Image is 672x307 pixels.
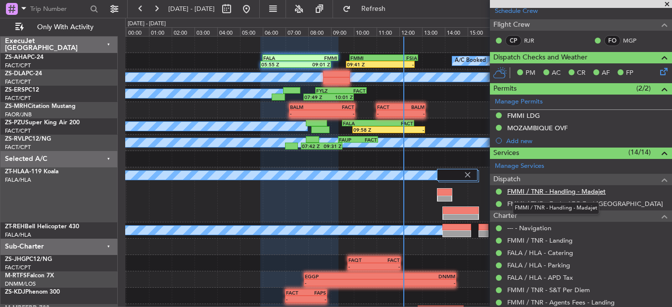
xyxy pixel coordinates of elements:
span: ZT-HLA [5,169,25,175]
div: 08:00 [308,27,331,36]
span: (14/14) [628,147,651,157]
div: 10:00 [354,27,377,36]
div: 13:00 [422,27,445,36]
span: Permits [493,83,517,95]
div: - [348,263,374,269]
div: 03:00 [194,27,217,36]
span: ZS-DLA [5,71,26,77]
div: - [322,110,354,116]
div: MOZAMBIQUE OVF [507,124,568,132]
button: Only With Activity [11,19,107,35]
a: FALA / HLA - APD Tax [507,273,573,282]
span: Charter [493,210,517,222]
div: FAUP [339,137,358,143]
div: 05:55 Z [261,61,296,67]
div: BALM [290,104,322,110]
a: ZT-REHBell Helicopter 430 [5,224,79,230]
a: ZS-AHAPC-24 [5,54,44,60]
div: FACT [374,257,400,263]
span: FP [626,68,633,78]
div: FACT [377,104,401,110]
div: 07:49 Z [304,94,329,100]
div: - [305,280,380,286]
div: FACT [322,104,354,110]
div: FALA [263,55,300,61]
div: - [389,127,424,133]
div: 09:41 Z [347,61,380,67]
div: 00:00 [126,27,149,36]
a: FALA/HLA [5,176,31,184]
div: FMMI [300,55,337,61]
a: FAOR/JNB [5,111,32,118]
div: 15:00 [468,27,490,36]
span: ZS-ERS [5,87,25,93]
div: - [374,263,400,269]
div: FAPS [306,290,326,296]
a: FMMI / TNR - Handling - Madajet [507,187,606,196]
div: BALM [401,104,425,110]
div: FALA [343,120,378,126]
a: ZS-PZUSuper King Air 200 [5,120,80,126]
span: ZS-RVL [5,136,25,142]
span: Services [493,148,519,159]
div: 10:01 Z [329,94,353,100]
span: ZS-JHG [5,256,26,262]
a: FACT/CPT [5,144,31,151]
a: FACT/CPT [5,78,31,86]
a: FMMI / TNR - Agents Fees - Landing [507,298,615,307]
span: ZS-AHA [5,54,27,60]
a: ZS-RVLPC12/NG [5,136,51,142]
span: ZS-KDJ [5,289,25,295]
div: 09:01 Z [296,61,331,67]
a: FALA / HLA - Catering [507,249,573,257]
div: - [290,110,322,116]
div: 11:00 [377,27,399,36]
span: [DATE] - [DATE] [168,4,215,13]
div: FMMI LDG [507,111,540,120]
div: 05:00 [240,27,263,36]
a: Manage Permits [495,97,543,107]
a: RJR [524,36,546,45]
span: AF [602,68,610,78]
div: FACT [358,137,378,143]
a: M-RTFSFalcon 7X [5,273,54,279]
a: Schedule Crew [495,6,538,16]
a: FACT/CPT [5,264,31,271]
span: Dispatch [493,174,521,185]
div: 09:31 Z [322,143,341,149]
div: FACT [286,290,306,296]
span: ZS-PZU [5,120,25,126]
div: FMMI [350,55,384,61]
a: FACT/CPT [5,62,31,69]
div: DNMM [380,273,455,279]
input: Trip Number [30,1,87,16]
div: 02:00 [172,27,194,36]
span: AC [552,68,561,78]
a: ZT-HLAA-119 Koala [5,169,58,175]
div: FO [604,35,621,46]
span: Dispatch Checks and Weather [493,52,587,63]
a: --- - Navigation [507,224,551,232]
div: 09:00 [331,27,354,36]
div: 14:00 [445,27,468,36]
a: ZS-MRHCitation Mustang [5,103,76,109]
div: - [380,280,455,286]
div: - [401,110,425,116]
a: ZS-DLAPC-24 [5,71,42,77]
div: - [286,296,306,302]
a: FALA/HLA [5,231,31,239]
a: DNMM/LOS [5,280,36,288]
span: PM [526,68,535,78]
div: 07:00 [286,27,308,36]
div: - [377,110,401,116]
div: FYLZ [316,88,341,94]
div: FAQT [348,257,374,263]
img: gray-close.svg [463,170,472,179]
div: FMMI / TNR - Handling - Madajet [513,202,599,214]
a: ZS-KDJPhenom 300 [5,289,60,295]
span: ZS-MRH [5,103,28,109]
div: 09:58 Z [353,127,388,133]
span: M-RTFS [5,273,27,279]
div: FSIA [384,55,417,61]
div: - [306,296,326,302]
